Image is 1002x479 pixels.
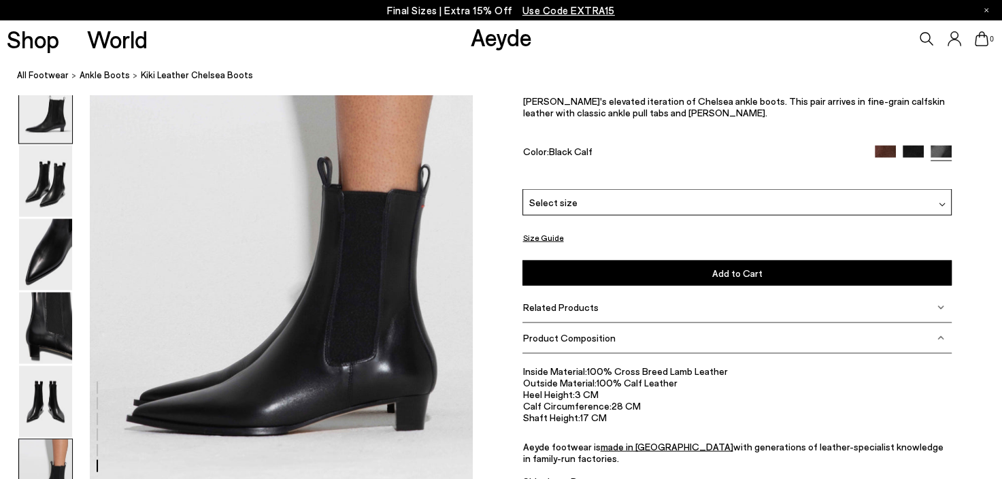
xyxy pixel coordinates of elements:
a: made in [GEOGRAPHIC_DATA] [600,441,733,452]
span: Related Products [522,301,598,313]
span: Select size [529,195,577,210]
li: 17 CM [522,412,952,423]
img: Kiki Leather Chelsea Boots - Image 3 [19,219,72,291]
span: Designed in a pointed profile with neat toes and tapered heels, [PERSON_NAME] is [PERSON_NAME]'s ... [522,83,944,118]
a: World [87,27,148,51]
span: Inside Material: [522,365,586,377]
a: Ankle Boots [80,68,130,82]
li: 3 CM [522,389,952,400]
img: Kiki Leather Chelsea Boots - Image 4 [19,293,72,364]
span: Aeyde footwear is [522,441,600,452]
span: Black Calf [548,146,592,157]
span: Product Composition [522,332,615,344]
span: Kiki Leather Chelsea Boots [141,68,253,82]
nav: breadcrumb [17,57,1002,95]
span: Calf Circumference: [522,400,611,412]
a: 0 [975,31,988,46]
button: Add to Cart [522,260,952,285]
span: Shaft Height: [522,412,580,423]
span: Ankle Boots [80,69,130,80]
span: Add to Cart [712,267,763,278]
li: 100% Cross Breed Lamb Leather [522,365,952,377]
img: Kiki Leather Chelsea Boots - Image 5 [19,366,72,437]
img: svg%3E [937,303,944,310]
li: 28 CM [522,400,952,412]
span: 0 [988,35,995,43]
a: Aeyde [471,22,532,51]
img: Kiki Leather Chelsea Boots - Image 2 [19,146,72,217]
span: Outside Material: [522,377,596,389]
a: Shop [7,27,59,51]
a: All Footwear [17,68,69,82]
div: Color: [522,146,861,161]
img: svg%3E [939,201,946,208]
span: Heel Height: [522,389,574,400]
span: with generations of leather-specialist knowledge in family-run factories. [522,441,943,464]
img: Kiki Leather Chelsea Boots - Image 1 [19,72,72,144]
p: Final Sizes | Extra 15% Off [387,2,615,19]
button: Size Guide [522,229,563,246]
img: svg%3E [937,334,944,341]
li: 100% Calf Leather [522,377,952,389]
span: Navigate to /collections/ss25-final-sizes [522,4,615,16]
